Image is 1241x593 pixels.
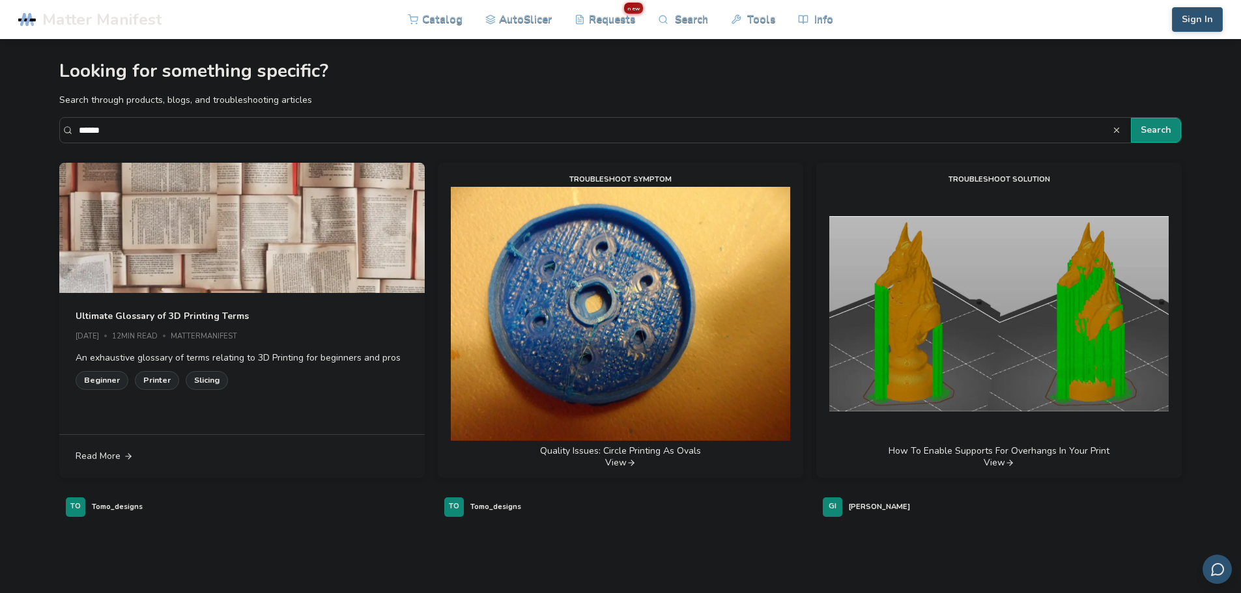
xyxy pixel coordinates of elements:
a: Slicing [186,371,228,389]
div: [DATE] [76,333,112,341]
button: Search [1112,126,1124,135]
span: View [605,458,627,468]
img: Article Image [59,163,425,437]
input: Search [79,118,1113,142]
div: 12 min read [112,333,171,341]
span: View [984,458,1005,468]
p: troubleshoot symptom [569,172,672,186]
a: Ultimate Glossary of 3D Printing Terms [76,309,249,323]
p: troubleshoot solution [949,172,1050,186]
a: Read More [59,435,425,478]
span: TO [449,503,459,511]
p: [PERSON_NAME] [849,500,910,514]
p: quality issues: circle printing as ovals [540,444,701,458]
span: Matter Manifest [42,10,162,29]
button: Search [1131,118,1181,143]
a: Printer [135,371,179,389]
a: troubleshoot symptomquality issues: circle printing as ovalsView [438,163,803,477]
span: TO [70,503,81,511]
div: MatterManifest [171,333,246,341]
p: An exhaustive glossary of terms relating to 3D Printing for beginners and pros [76,351,408,365]
span: Read More [76,451,121,462]
p: Search through products, blogs, and troubleshooting articles [59,93,1182,107]
h1: Looking for something specific? [59,61,1182,81]
p: how to enable supports for overhangs in your print [889,444,1109,458]
p: Tomo_designs [470,500,521,514]
button: Sign In [1172,7,1223,32]
p: Tomo_designs [92,500,143,514]
button: Send feedback via email [1203,555,1232,584]
a: Beginner [76,371,128,389]
a: troubleshoot solutionhow to enable supports for overhangs in your printView [816,163,1182,477]
span: new [624,3,643,14]
span: GI [829,503,836,511]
